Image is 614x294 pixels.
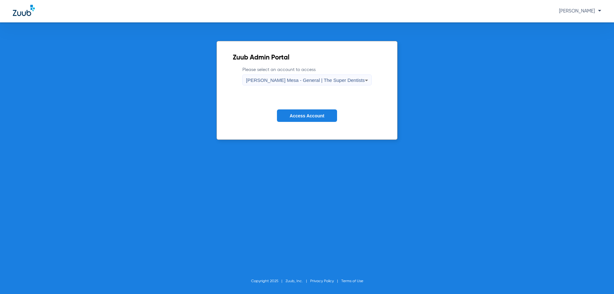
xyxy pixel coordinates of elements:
button: Access Account [277,109,337,122]
span: [PERSON_NAME] Mesa - General | The Super Dentists [246,77,365,83]
span: Access Account [290,113,324,118]
iframe: Chat Widget [582,263,614,294]
img: Zuub Logo [13,5,35,16]
a: Privacy Policy [310,279,334,283]
label: Please select an account to access [242,67,371,85]
span: [PERSON_NAME] [559,9,601,13]
h2: Zuub Admin Portal [233,55,381,61]
li: Zuub, Inc. [286,278,310,284]
li: Copyright 2025 [251,278,286,284]
a: Terms of Use [341,279,363,283]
